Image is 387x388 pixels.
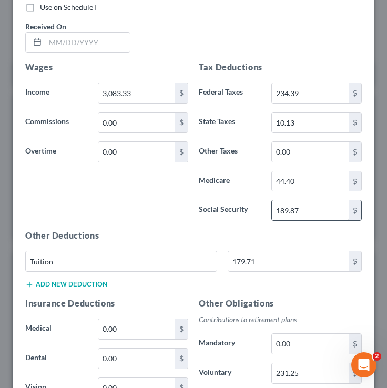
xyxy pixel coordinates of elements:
input: Specify... [26,251,217,271]
p: Contributions to retirement plans [199,314,362,325]
div: $ [349,171,361,191]
div: $ [349,83,361,103]
span: Income [25,87,49,96]
h5: Tax Deductions [199,61,362,74]
h5: Other Deductions [25,229,362,242]
div: $ [349,200,361,220]
input: 0.00 [228,251,349,271]
h5: Wages [25,61,188,74]
h5: Other Obligations [199,297,362,310]
label: Voluntary [193,363,266,384]
label: Medicare [193,171,266,192]
label: Overtime [20,141,93,162]
span: Use on Schedule I [40,3,97,12]
input: 0.00 [272,142,349,162]
button: Add new deduction [25,280,107,289]
input: 0.00 [272,83,349,103]
input: 0.00 [98,83,176,103]
div: $ [175,319,188,339]
span: 2 [373,352,381,361]
label: Mandatory [193,333,266,354]
input: 0.00 [272,334,349,354]
div: $ [349,142,361,162]
div: $ [349,334,361,354]
input: 0.00 [98,319,176,339]
label: Social Security [193,200,266,221]
label: Commissions [20,112,93,133]
input: 0.00 [98,142,176,162]
div: $ [349,251,361,271]
div: $ [349,113,361,132]
div: $ [175,142,188,162]
input: 0.00 [98,113,176,132]
label: State Taxes [193,112,266,133]
div: $ [175,349,188,369]
span: Received On [25,22,66,31]
label: Medical [20,319,93,340]
iframe: Intercom live chat [351,352,376,377]
div: $ [175,113,188,132]
div: $ [349,363,361,383]
label: Other Taxes [193,141,266,162]
input: 0.00 [272,200,349,220]
input: MM/DD/YYYY [45,33,130,53]
h5: Insurance Deductions [25,297,188,310]
div: $ [175,83,188,103]
input: 0.00 [272,113,349,132]
label: Federal Taxes [193,83,266,104]
input: 0.00 [272,363,349,383]
input: 0.00 [272,171,349,191]
input: 0.00 [98,349,176,369]
label: Dental [20,348,93,369]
